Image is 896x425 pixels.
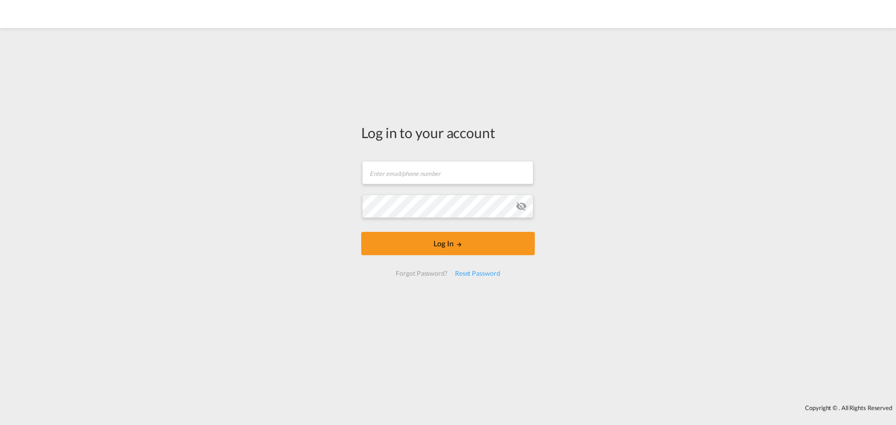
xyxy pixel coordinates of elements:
div: Log in to your account [361,123,535,142]
md-icon: icon-eye-off [516,201,527,212]
div: Reset Password [451,265,504,282]
button: LOGIN [361,232,535,255]
div: Forgot Password? [392,265,451,282]
input: Enter email/phone number [362,161,533,184]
